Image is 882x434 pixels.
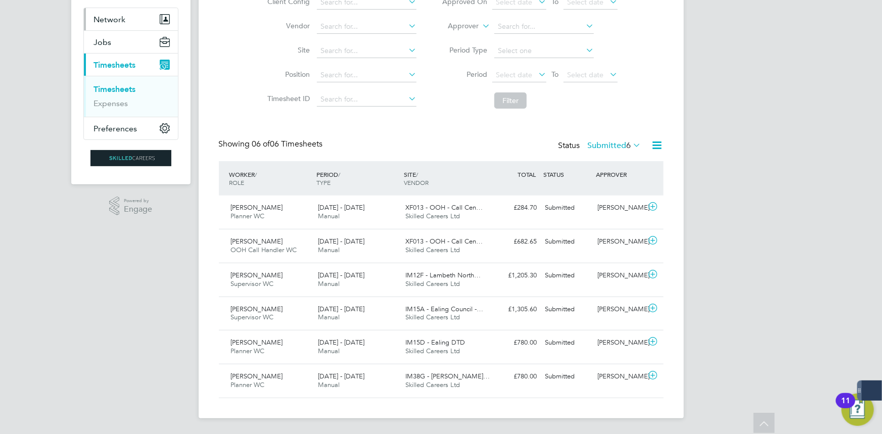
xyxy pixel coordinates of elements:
button: Preferences [84,117,178,139]
label: Approver [433,21,479,31]
label: Position [264,70,310,79]
div: Submitted [541,200,594,216]
span: Engage [124,205,152,214]
button: Jobs [84,31,178,53]
span: / [416,170,418,178]
span: [PERSON_NAME] [231,203,283,212]
div: WORKER [227,165,314,191]
label: Site [264,45,310,55]
span: Select date [567,70,604,79]
span: [PERSON_NAME] [231,338,283,347]
div: [PERSON_NAME] [593,334,646,351]
label: Submitted [588,140,641,151]
div: £780.00 [489,368,541,385]
span: [PERSON_NAME] [231,372,283,380]
span: Timesheets [94,60,136,70]
span: 6 [627,140,631,151]
a: Expenses [94,99,128,108]
span: [PERSON_NAME] [231,237,283,246]
span: ROLE [229,178,245,186]
span: IM15D - Ealing DTD [405,338,465,347]
button: Filter [494,92,527,109]
div: £682.65 [489,233,541,250]
button: Open Resource Center, 11 new notifications [842,394,874,426]
input: Search for... [494,20,594,34]
span: Skilled Careers Ltd [405,246,460,254]
span: Select date [496,70,532,79]
div: PERIOD [314,165,401,191]
span: Powered by [124,197,152,205]
span: Skilled Careers Ltd [405,279,460,288]
input: Search for... [317,44,416,58]
div: Status [559,139,643,153]
span: [DATE] - [DATE] [318,203,364,212]
div: [PERSON_NAME] [593,233,646,250]
div: Submitted [541,233,594,250]
span: VENDOR [404,178,429,186]
div: £1,205.30 [489,267,541,284]
span: [DATE] - [DATE] [318,338,364,347]
span: TOTAL [518,170,536,178]
span: 06 of [252,139,270,149]
span: Network [94,15,126,24]
div: Timesheets [84,76,178,117]
span: [PERSON_NAME] [231,305,283,313]
label: Period [442,70,487,79]
span: / [338,170,340,178]
button: Timesheets [84,54,178,76]
span: [DATE] - [DATE] [318,305,364,313]
span: IM12F - Lambeth North… [405,271,481,279]
input: Search for... [317,92,416,107]
span: Manual [318,347,340,355]
button: Network [84,8,178,30]
label: Period Type [442,45,487,55]
label: Timesheet ID [264,94,310,103]
input: Search for... [317,20,416,34]
span: XF013 - OOH - Call Cen… [405,203,483,212]
span: [DATE] - [DATE] [318,372,364,380]
input: Select one [494,44,594,58]
div: Submitted [541,368,594,385]
span: IM15A - Ealing Council -… [405,305,483,313]
span: Supervisor WC [231,279,274,288]
span: XF013 - OOH - Call Cen… [405,237,483,246]
input: Search for... [317,68,416,82]
span: / [255,170,257,178]
label: Vendor [264,21,310,30]
span: IM38G - [PERSON_NAME]… [405,372,490,380]
span: TYPE [316,178,331,186]
span: [DATE] - [DATE] [318,237,364,246]
span: 06 Timesheets [252,139,323,149]
span: Supervisor WC [231,313,274,321]
img: skilledcareers-logo-retina.png [90,150,171,166]
div: Submitted [541,301,594,318]
span: Planner WC [231,380,265,389]
div: STATUS [541,165,594,183]
div: £284.70 [489,200,541,216]
span: Manual [318,380,340,389]
div: SITE [401,165,489,191]
span: Skilled Careers Ltd [405,380,460,389]
div: [PERSON_NAME] [593,267,646,284]
div: Showing [219,139,325,150]
span: Preferences [94,124,137,133]
span: Skilled Careers Ltd [405,347,460,355]
span: Jobs [94,37,112,47]
div: £780.00 [489,334,541,351]
div: £1,305.60 [489,301,541,318]
span: Manual [318,212,340,220]
span: To [548,68,562,81]
span: Manual [318,279,340,288]
span: Manual [318,246,340,254]
span: OOH Call Handler WC [231,246,297,254]
div: [PERSON_NAME] [593,301,646,318]
a: Go to home page [83,150,178,166]
a: Powered byEngage [109,197,152,216]
span: Skilled Careers Ltd [405,212,460,220]
span: Skilled Careers Ltd [405,313,460,321]
div: Submitted [541,267,594,284]
span: [DATE] - [DATE] [318,271,364,279]
span: Manual [318,313,340,321]
div: [PERSON_NAME] [593,368,646,385]
a: Timesheets [94,84,136,94]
